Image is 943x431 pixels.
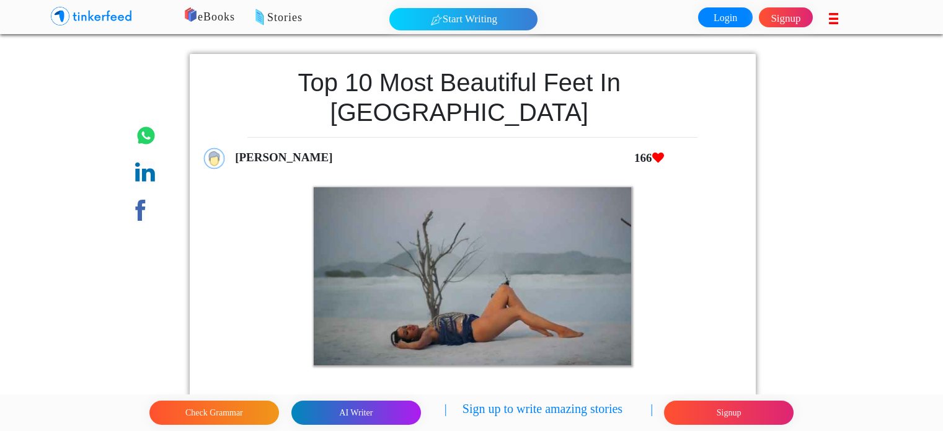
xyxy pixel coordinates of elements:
a: Login [698,7,752,27]
p: | Sign up to write amazing stories | [445,399,653,426]
img: 2920.png [314,187,631,365]
button: Signup [664,401,794,425]
img: profile_icon.png [203,148,225,169]
a: Signup [759,7,813,27]
button: AI Writer [291,401,421,425]
p: Stories [216,9,631,27]
button: Check Grammar [149,401,279,425]
p: eBooks [167,9,582,26]
h1: Top 10 Most Beautiful Feet in [GEOGRAPHIC_DATA] [203,68,715,127]
img: whatsapp.png [135,125,157,146]
div: [PERSON_NAME] [229,143,768,172]
button: Start Writing [389,8,538,30]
